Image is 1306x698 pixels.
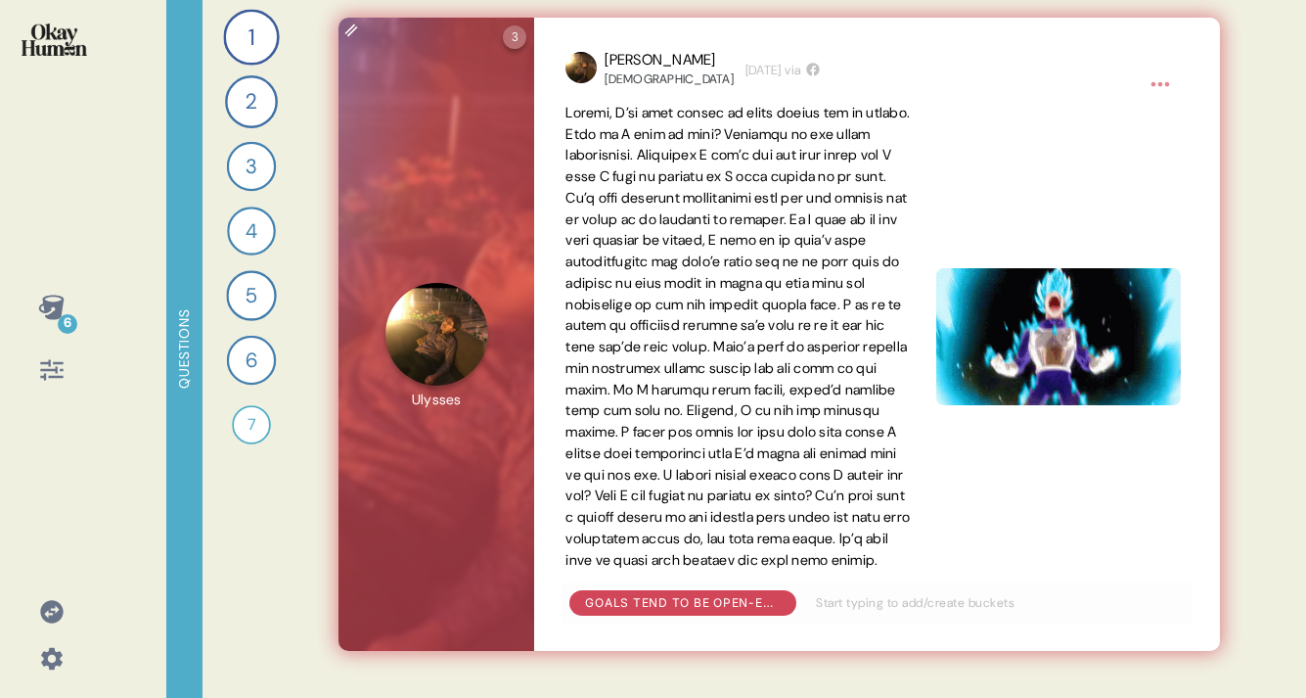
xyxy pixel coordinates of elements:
div: 3 [503,25,526,49]
div: [PERSON_NAME] [605,49,734,71]
div: 2 [225,75,278,128]
div: 5 [226,270,276,320]
span: Loremi, D’si amet consec ad elits doeius tem in utlabo. Etdo ma A enim ad mini? Veniamqu no exe u... [565,104,910,569]
input: Start typing to add/create buckets [804,592,1184,614]
span: via [785,61,801,80]
div: 6 [226,336,275,385]
div: 6 [58,314,77,334]
div: 4 [227,207,276,256]
div: 1 [223,9,279,65]
div: 3 [226,142,275,191]
div: Goals tend to be open-ended, with consistency & perseverance prized hire than new PRs. [585,594,781,612]
img: okayhuman.3b1b6348.png [22,23,87,56]
div: 7 [232,405,271,444]
img: profilepic_24090471317229319.jpg [565,52,597,83]
img: User response [936,268,1181,405]
div: [DEMOGRAPHIC_DATA] [605,71,734,87]
time: [DATE] [745,61,782,80]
